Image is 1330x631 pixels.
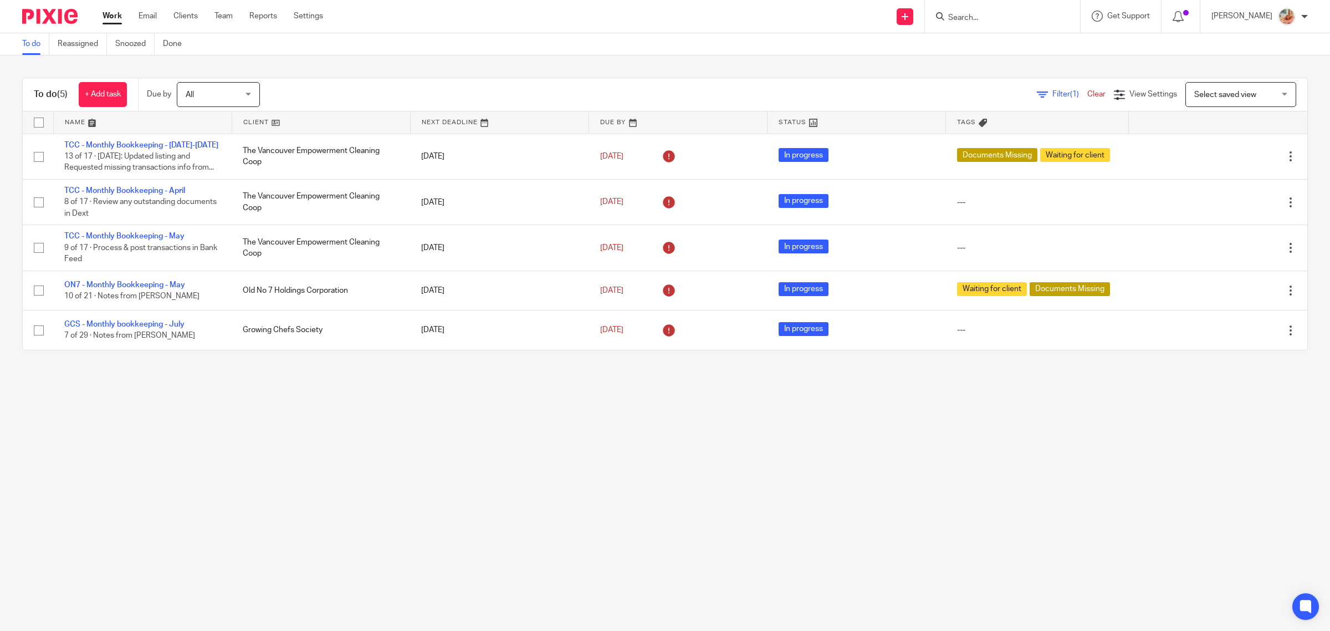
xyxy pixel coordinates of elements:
span: Documents Missing [957,148,1037,162]
td: Growing Chefs Society [232,311,410,350]
p: [PERSON_NAME] [1211,11,1272,22]
a: Clients [173,11,198,22]
span: 8 of 17 · Review any outstanding documents in Dext [64,199,217,218]
span: [DATE] [600,326,623,334]
td: Old No 7 Holdings Corporation [232,271,410,310]
span: (5) [57,90,68,99]
div: --- [957,197,1118,208]
a: Reassigned [58,33,107,55]
h1: To do [34,89,68,100]
span: Filter [1052,90,1087,98]
p: Due by [147,89,171,100]
a: Reports [249,11,277,22]
a: Team [214,11,233,22]
a: ON7 - Monthly Bookkeeping - May [64,281,185,289]
span: [DATE] [600,287,623,294]
span: [DATE] [600,199,623,206]
a: Snoozed [115,33,155,55]
span: In progress [779,322,828,336]
td: [DATE] [410,225,589,271]
span: 9 of 17 · Process & post transactions in Bank Feed [64,244,217,263]
span: Select saved view [1194,91,1256,99]
span: [DATE] [600,152,623,160]
span: [DATE] [600,244,623,252]
td: [DATE] [410,134,589,179]
span: Documents Missing [1030,282,1110,296]
span: In progress [779,282,828,296]
span: Waiting for client [957,282,1027,296]
a: + Add task [79,82,127,107]
span: 10 of 21 · Notes from [PERSON_NAME] [64,292,199,300]
span: Get Support [1107,12,1150,20]
a: Settings [294,11,323,22]
span: In progress [779,194,828,208]
td: The Vancouver Empowerment Cleaning Coop [232,179,410,225]
td: [DATE] [410,271,589,310]
a: TCC - Monthly Bookkeeping - May [64,232,185,240]
a: Work [103,11,122,22]
a: Clear [1087,90,1106,98]
img: MIC.jpg [1278,8,1296,26]
td: [DATE] [410,179,589,225]
img: Pixie [22,9,78,24]
span: Tags [957,119,976,125]
span: In progress [779,240,828,253]
span: 13 of 17 · [DATE]: Updated listing and Requested missing transactions info from... [64,152,214,172]
a: GCS - Monthly bookkeeping - July [64,320,185,328]
div: --- [957,242,1118,253]
a: TCC - Monthly Bookkeeping - [DATE]-[DATE] [64,141,218,149]
span: View Settings [1129,90,1177,98]
span: 7 of 29 · Notes from [PERSON_NAME] [64,332,195,340]
a: To do [22,33,49,55]
span: All [186,91,194,99]
span: In progress [779,148,828,162]
input: Search [947,13,1047,23]
span: Waiting for client [1040,148,1110,162]
a: Done [163,33,190,55]
span: (1) [1070,90,1079,98]
div: --- [957,324,1118,335]
td: The Vancouver Empowerment Cleaning Coop [232,225,410,271]
td: [DATE] [410,311,589,350]
td: The Vancouver Empowerment Cleaning Coop [232,134,410,179]
a: TCC - Monthly Bookkeeping - April [64,187,185,195]
a: Email [139,11,157,22]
